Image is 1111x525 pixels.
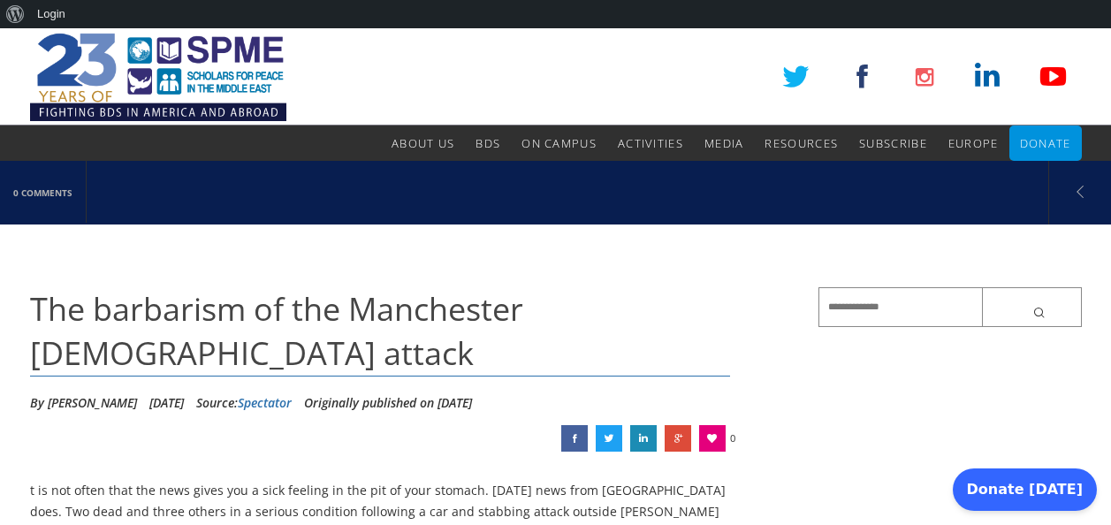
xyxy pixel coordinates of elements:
[630,425,657,452] a: The barbarism of the Manchester synagogue attack
[1020,126,1071,161] a: Donate
[859,126,927,161] a: Subscribe
[665,425,691,452] a: The barbarism of the Manchester synagogue attack
[196,390,292,416] div: Source:
[704,135,744,151] span: Media
[30,287,523,375] span: The barbarism of the Manchester [DEMOGRAPHIC_DATA] attack
[596,425,622,452] a: The barbarism of the Manchester synagogue attack
[476,135,500,151] span: BDS
[704,126,744,161] a: Media
[149,390,184,416] li: [DATE]
[304,390,472,416] li: Originally published on [DATE]
[765,126,838,161] a: Resources
[30,390,137,416] li: By [PERSON_NAME]
[392,135,454,151] span: About Us
[392,126,454,161] a: About Us
[765,135,838,151] span: Resources
[730,425,735,452] span: 0
[238,394,292,411] a: Spectator
[859,135,927,151] span: Subscribe
[948,135,999,151] span: Europe
[1020,135,1071,151] span: Donate
[948,126,999,161] a: Europe
[476,126,500,161] a: BDS
[521,126,597,161] a: On Campus
[521,135,597,151] span: On Campus
[618,135,683,151] span: Activities
[30,28,286,126] img: SPME
[561,425,588,452] a: The barbarism of the Manchester synagogue attack
[618,126,683,161] a: Activities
